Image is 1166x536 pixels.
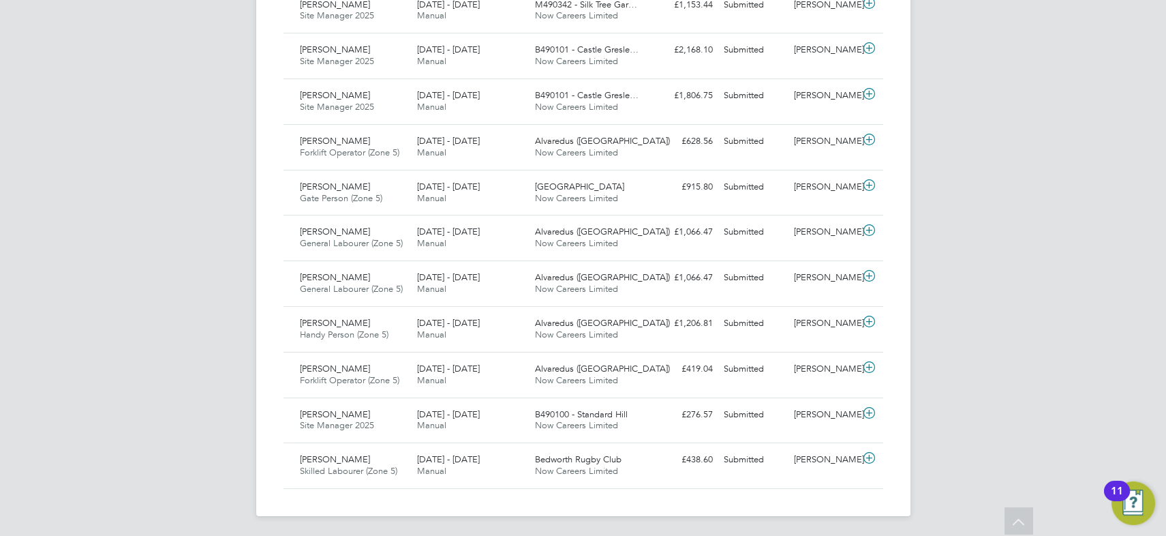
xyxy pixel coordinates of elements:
div: £1,206.81 [647,312,718,335]
span: Site Manager 2025 [300,10,374,21]
span: [PERSON_NAME] [300,89,370,101]
span: Alvaredus ([GEOGRAPHIC_DATA]) [535,226,670,237]
span: [DATE] - [DATE] [417,44,480,55]
div: [PERSON_NAME] [788,39,859,61]
div: [PERSON_NAME] [788,449,859,471]
span: Bedworth Rugby Club [535,453,622,465]
span: Now Careers Limited [535,329,618,340]
div: 11 [1111,491,1123,509]
div: [PERSON_NAME] [788,404,859,426]
span: Now Careers Limited [535,283,618,295]
span: [PERSON_NAME] [300,135,370,147]
span: [PERSON_NAME] [300,271,370,283]
span: Now Careers Limited [535,101,618,113]
span: Manual [417,374,446,386]
span: General Labourer (Zone 5) [300,237,403,249]
div: £276.57 [647,404,718,426]
span: [PERSON_NAME] [300,408,370,420]
span: Now Careers Limited [535,10,618,21]
div: [PERSON_NAME] [788,267,859,289]
div: £1,806.75 [647,85,718,107]
div: [PERSON_NAME] [788,176,859,198]
span: Manual [417,101,446,113]
span: Handy Person (Zone 5) [300,329,388,340]
div: Submitted [718,85,789,107]
div: £419.04 [647,358,718,381]
span: [DATE] - [DATE] [417,317,480,329]
div: Submitted [718,39,789,61]
span: Manual [417,192,446,204]
span: [DATE] - [DATE] [417,363,480,374]
span: Manual [417,147,446,158]
span: Now Careers Limited [535,419,618,431]
span: B490100 - Standard Hill [535,408,628,420]
span: Now Careers Limited [535,465,618,477]
span: Manual [417,283,446,295]
div: Submitted [718,358,789,381]
div: Submitted [718,176,789,198]
span: Now Careers Limited [535,55,618,67]
span: [DATE] - [DATE] [417,226,480,237]
span: Now Careers Limited [535,374,618,386]
div: Submitted [718,449,789,471]
div: £1,066.47 [647,267,718,289]
span: [PERSON_NAME] [300,363,370,374]
div: £2,168.10 [647,39,718,61]
span: Site Manager 2025 [300,55,374,67]
div: Submitted [718,221,789,243]
span: [PERSON_NAME] [300,453,370,465]
span: [GEOGRAPHIC_DATA] [535,181,624,192]
div: £915.80 [647,176,718,198]
span: [DATE] - [DATE] [417,453,480,465]
div: [PERSON_NAME] [788,358,859,381]
span: B490101 - Castle Gresle… [535,89,639,101]
span: [DATE] - [DATE] [417,181,480,192]
span: Manual [417,419,446,431]
span: Now Careers Limited [535,237,618,249]
div: Submitted [718,267,789,289]
span: General Labourer (Zone 5) [300,283,403,295]
span: Alvaredus ([GEOGRAPHIC_DATA]) [535,363,670,374]
span: Skilled Labourer (Zone 5) [300,465,397,477]
span: Manual [417,10,446,21]
span: Alvaredus ([GEOGRAPHIC_DATA]) [535,317,670,329]
span: [DATE] - [DATE] [417,271,480,283]
span: Manual [417,465,446,477]
div: Submitted [718,130,789,153]
div: [PERSON_NAME] [788,85,859,107]
div: £628.56 [647,130,718,153]
div: Submitted [718,312,789,335]
span: [PERSON_NAME] [300,317,370,329]
div: £438.60 [647,449,718,471]
div: [PERSON_NAME] [788,312,859,335]
span: [PERSON_NAME] [300,181,370,192]
button: Open Resource Center, 11 new notifications [1111,481,1155,525]
span: Manual [417,55,446,67]
span: Now Careers Limited [535,147,618,158]
span: Forklift Operator (Zone 5) [300,374,399,386]
span: Gate Person (Zone 5) [300,192,382,204]
span: [PERSON_NAME] [300,44,370,55]
span: B490101 - Castle Gresle… [535,44,639,55]
div: [PERSON_NAME] [788,221,859,243]
div: £1,066.47 [647,221,718,243]
span: Alvaredus ([GEOGRAPHIC_DATA]) [535,135,670,147]
span: Now Careers Limited [535,192,618,204]
div: Submitted [718,404,789,426]
span: Site Manager 2025 [300,419,374,431]
div: [PERSON_NAME] [788,130,859,153]
span: [DATE] - [DATE] [417,89,480,101]
span: Manual [417,237,446,249]
span: Alvaredus ([GEOGRAPHIC_DATA]) [535,271,670,283]
span: Manual [417,329,446,340]
span: Forklift Operator (Zone 5) [300,147,399,158]
span: [PERSON_NAME] [300,226,370,237]
span: Site Manager 2025 [300,101,374,113]
span: [DATE] - [DATE] [417,408,480,420]
span: [DATE] - [DATE] [417,135,480,147]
